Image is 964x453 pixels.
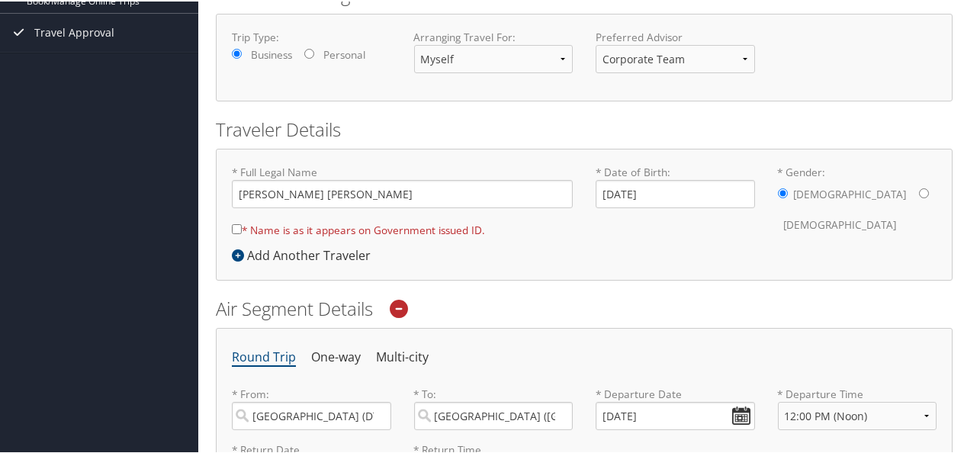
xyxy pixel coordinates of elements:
input: * Gender:[DEMOGRAPHIC_DATA][DEMOGRAPHIC_DATA] [778,187,788,197]
input: City or Airport Code [232,400,391,429]
label: * Name is as it appears on Government issued ID. [232,214,485,243]
li: Multi-city [376,342,429,370]
input: * Gender:[DEMOGRAPHIC_DATA][DEMOGRAPHIC_DATA] [919,187,929,197]
label: Business [251,46,292,61]
label: * To: [414,385,574,429]
li: Round Trip [232,342,296,370]
label: Preferred Advisor [596,28,755,43]
input: * Full Legal Name [232,178,573,207]
label: [DEMOGRAPHIC_DATA] [794,178,907,207]
li: One-way [311,342,361,370]
h2: Air Segment Details [216,294,953,320]
label: * Gender: [778,163,937,239]
label: * Departure Date [596,385,755,400]
h2: Traveler Details [216,115,953,141]
input: * Name is as it appears on Government issued ID. [232,223,242,233]
label: * Full Legal Name [232,163,573,207]
label: [DEMOGRAPHIC_DATA] [784,209,897,238]
span: Travel Approval [34,12,114,50]
label: Arranging Travel For: [414,28,574,43]
label: Personal [323,46,365,61]
label: * From: [232,385,391,429]
label: * Date of Birth: [596,163,755,207]
label: * Departure Time [778,385,937,441]
input: * Date of Birth: [596,178,755,207]
select: * Departure Time [778,400,937,429]
div: Add Another Traveler [232,245,378,263]
input: City or Airport Code [414,400,574,429]
input: MM/DD/YYYY [596,400,755,429]
label: Trip Type: [232,28,391,43]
